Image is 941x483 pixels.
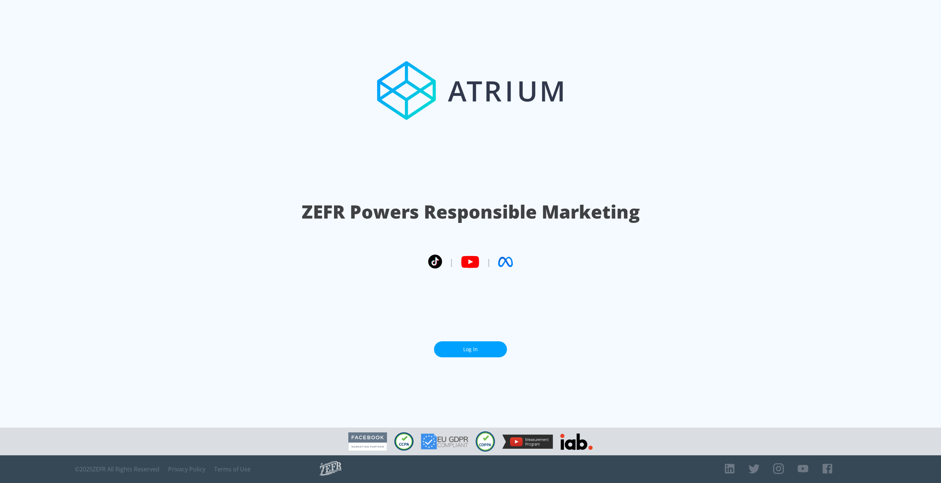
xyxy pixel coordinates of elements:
[449,256,454,267] span: |
[502,435,553,449] img: YouTube Measurement Program
[394,432,414,451] img: CCPA Compliant
[421,433,468,449] img: GDPR Compliant
[348,432,387,451] img: Facebook Marketing Partner
[214,466,251,473] a: Terms of Use
[302,199,640,224] h1: ZEFR Powers Responsible Marketing
[476,431,495,452] img: COPPA Compliant
[168,466,205,473] a: Privacy Policy
[434,341,507,358] a: Log In
[560,433,593,450] img: IAB
[487,256,491,267] span: |
[75,466,159,473] span: © 2025 ZEFR All Rights Reserved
